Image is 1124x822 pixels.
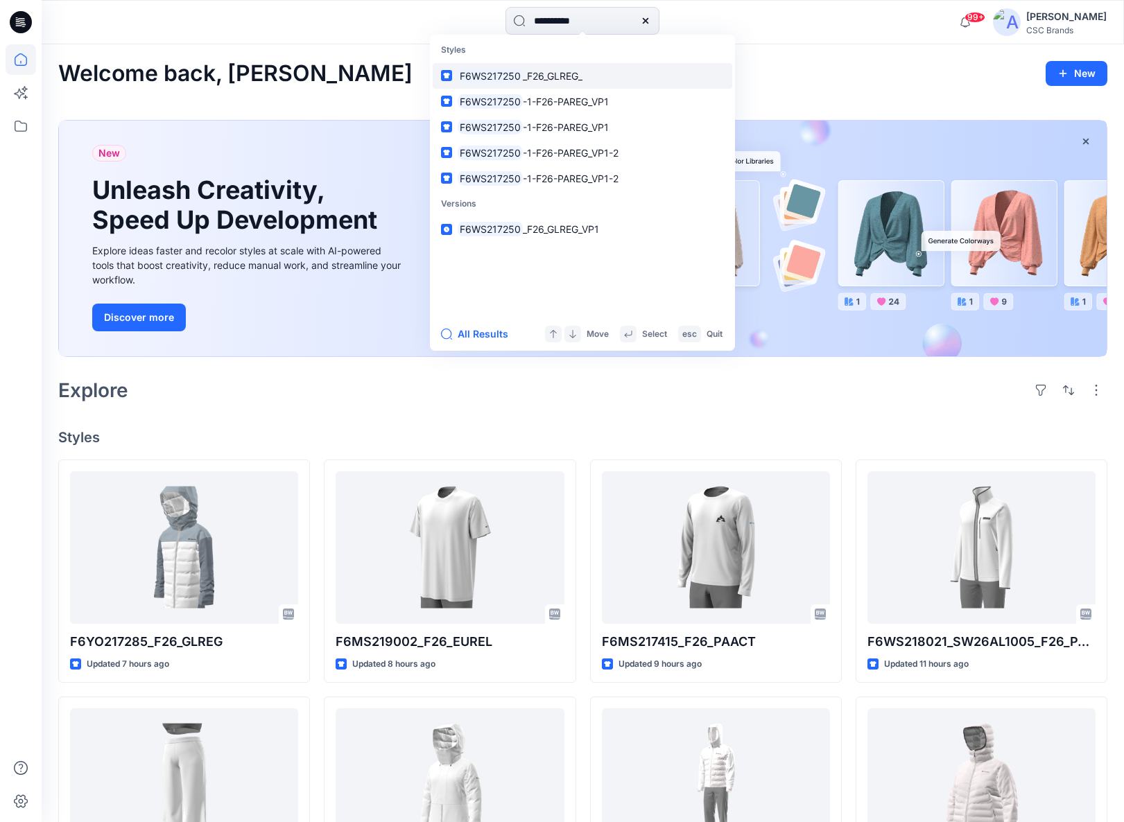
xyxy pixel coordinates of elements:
a: F6WS217250_F26_GLREG_ [433,63,732,89]
a: F6WS217250-1-F26-PAREG_VP1-2 [433,140,732,166]
p: Select [642,327,667,342]
img: avatar [993,8,1021,36]
mark: F6WS217250 [458,68,523,84]
p: Quit [707,327,723,342]
p: Styles [433,37,732,63]
mark: F6WS217250 [458,94,523,110]
span: _F26_GLREG_VP1 [523,223,599,235]
a: F6WS217250_F26_GLREG_VP1 [433,216,732,242]
span: -1-F26-PAREG_VP1-2 [523,173,619,184]
a: Discover more [92,304,404,331]
mark: F6WS217250 [458,221,523,237]
span: -1-F26-PAREG_VP1-2 [523,147,619,159]
span: New [98,145,120,161]
h1: Unleash Creativity, Speed Up Development [92,175,383,235]
p: F6YO217285_F26_GLREG [70,632,298,652]
a: F6WS217250-1-F26-PAREG_VP1 [433,114,732,140]
p: Versions [433,191,732,217]
p: Updated 9 hours ago [619,657,702,672]
button: Discover more [92,304,186,331]
span: -1-F26-PAREG_VP1 [523,121,609,133]
div: Explore ideas faster and recolor styles at scale with AI-powered tools that boost creativity, red... [92,243,404,287]
a: F6MS219002_F26_EUREL [336,471,564,624]
mark: F6WS217250 [458,170,523,186]
a: F6YO217285_F26_GLREG [70,471,298,624]
h2: Explore [58,379,128,401]
h2: Welcome back, [PERSON_NAME] [58,61,413,87]
p: Updated 7 hours ago [87,657,169,672]
span: _F26_GLREG_ [523,70,582,82]
mark: F6WS217250 [458,119,523,135]
p: Move [587,327,609,342]
div: CSC Brands [1026,25,1107,35]
span: 99+ [965,12,985,23]
button: New [1046,61,1107,86]
p: esc [682,327,697,342]
p: F6MS217415_F26_PAACT [602,632,830,652]
button: All Results [441,326,517,342]
p: Updated 11 hours ago [884,657,969,672]
p: F6WS218021_SW26AL1005_F26_PAREG_VFA2 [867,632,1096,652]
a: F6WS218021_SW26AL1005_F26_PAREG_VFA2 [867,471,1096,624]
mark: F6WS217250 [458,145,523,161]
a: F6MS217415_F26_PAACT [602,471,830,624]
div: [PERSON_NAME] [1026,8,1107,25]
span: -1-F26-PAREG_VP1 [523,96,609,107]
h4: Styles [58,429,1107,446]
a: F6WS217250-1-F26-PAREG_VP1-2 [433,166,732,191]
p: Updated 8 hours ago [352,657,435,672]
p: F6MS219002_F26_EUREL [336,632,564,652]
a: F6WS217250-1-F26-PAREG_VP1 [433,89,732,114]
